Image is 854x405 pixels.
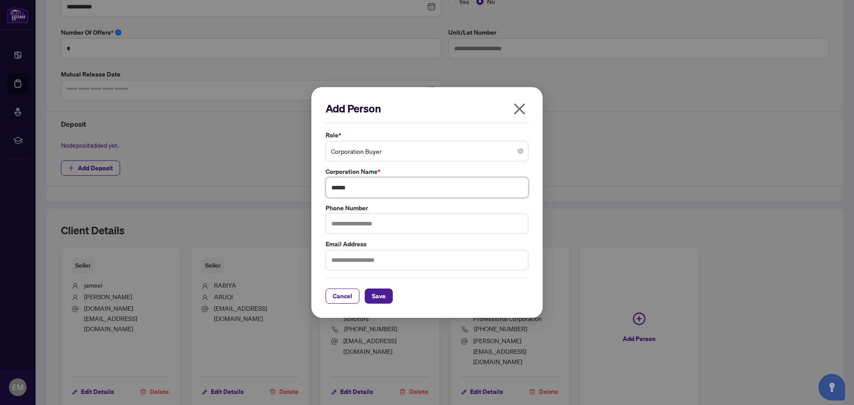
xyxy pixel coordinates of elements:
label: Email Address [326,239,528,249]
label: Role [326,130,528,140]
span: Corporation Buyer [331,143,523,160]
span: close-circle [518,148,523,154]
button: Cancel [326,289,359,304]
button: Save [365,289,393,304]
span: Save [372,289,386,303]
h2: Add Person [326,101,528,116]
span: Cancel [333,289,352,303]
label: Corporation Name [326,167,528,176]
span: close [512,102,527,116]
button: Open asap [818,374,845,401]
label: Phone Number [326,203,528,213]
